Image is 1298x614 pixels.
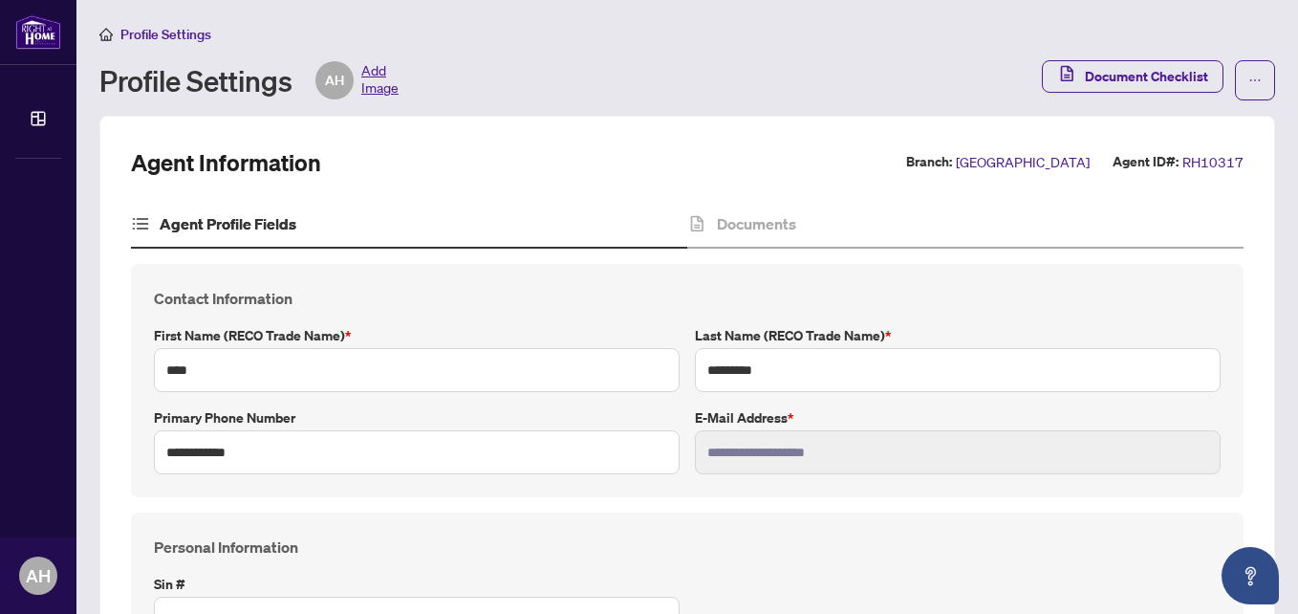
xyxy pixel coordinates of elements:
label: E-mail Address [695,407,1221,428]
span: [GEOGRAPHIC_DATA] [956,151,1090,173]
label: Agent ID#: [1113,151,1179,173]
img: logo [15,14,61,50]
label: Primary Phone Number [154,407,680,428]
button: Open asap [1222,547,1279,604]
h4: Agent Profile Fields [160,212,296,235]
span: AH [26,562,51,589]
span: AH [325,70,344,91]
h2: Agent Information [131,147,321,178]
span: home [99,28,113,41]
h4: Contact Information [154,287,1221,310]
label: First Name (RECO Trade Name) [154,325,680,346]
h4: Documents [717,212,796,235]
span: Document Checklist [1085,61,1208,92]
button: Document Checklist [1042,60,1223,93]
label: Branch: [906,151,952,173]
h4: Personal Information [154,536,1221,559]
label: Last Name (RECO Trade Name) [695,325,1221,346]
span: ellipsis [1248,74,1262,87]
span: Profile Settings [120,26,211,43]
span: RH10317 [1182,151,1244,173]
div: Profile Settings [99,61,399,99]
span: Add Image [361,61,399,99]
label: Sin # [154,574,680,595]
